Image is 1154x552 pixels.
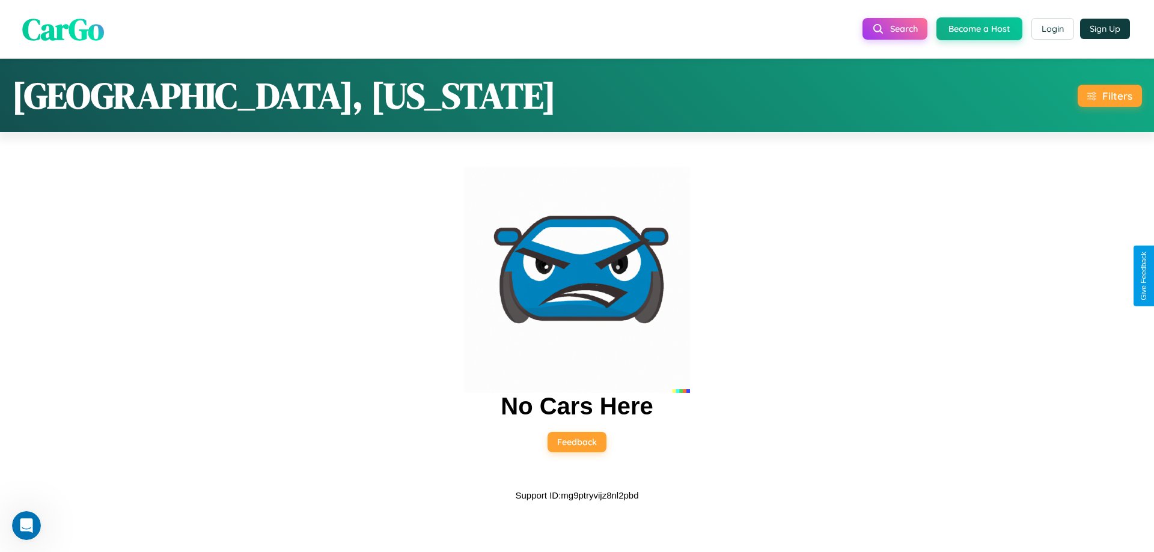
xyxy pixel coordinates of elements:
button: Become a Host [936,17,1022,40]
div: Give Feedback [1140,252,1148,300]
span: Search [890,23,918,34]
button: Search [862,18,927,40]
h2: No Cars Here [501,393,653,420]
img: car [464,167,690,393]
div: Filters [1102,89,1132,102]
span: CarGo [22,8,104,49]
button: Login [1031,18,1074,40]
p: Support ID: mg9ptryvijz8nl2pbd [515,487,638,503]
button: Filters [1078,85,1142,107]
button: Sign Up [1080,19,1130,39]
h1: [GEOGRAPHIC_DATA], [US_STATE] [12,71,556,120]
button: Feedback [548,432,606,452]
iframe: Intercom live chat [12,511,41,540]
